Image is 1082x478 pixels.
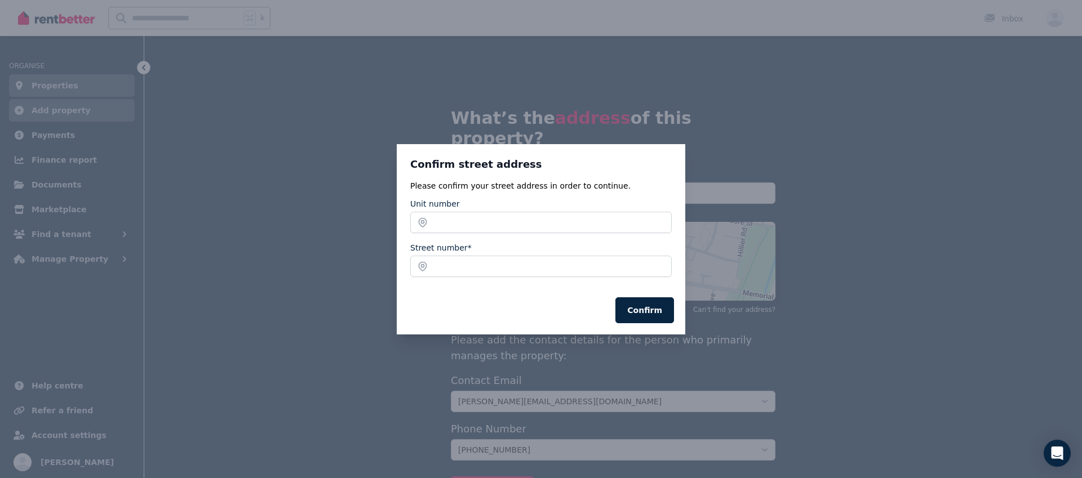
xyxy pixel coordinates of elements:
[410,242,472,253] label: Street number*
[410,198,460,209] label: Unit number
[410,158,672,171] h3: Confirm street address
[1044,440,1071,467] div: Open Intercom Messenger
[615,297,674,323] button: Confirm
[410,180,672,191] p: Please confirm your street address in order to continue.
